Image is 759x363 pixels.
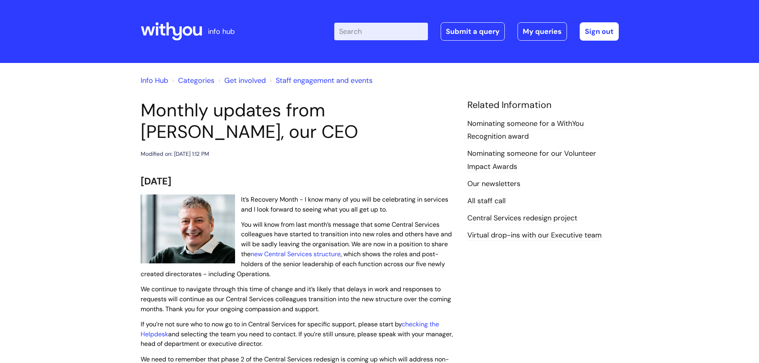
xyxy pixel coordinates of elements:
[467,119,584,142] a: Nominating someone for a WithYou Recognition award
[241,195,448,214] span: It’s Recovery Month - I know many of you will be celebrating in services and I look forward to se...
[178,76,214,85] a: Categories
[268,74,373,87] li: Staff engagement and events
[467,213,577,224] a: Central Services redesign project
[251,250,341,258] a: new Central Services structure
[141,320,453,348] span: If you’re not sure who to now go to in Central Services for specific support, please start by and...
[467,179,520,189] a: Our newsletters
[334,22,619,41] div: | -
[141,320,439,338] a: checking the Helpdesk
[467,230,602,241] a: Virtual drop-ins with our Executive team
[334,23,428,40] input: Search
[216,74,266,87] li: Get involved
[141,194,235,264] img: WithYou Chief Executive Simon Phillips pictured looking at the camera and smiling
[141,175,171,187] span: [DATE]
[580,22,619,41] a: Sign out
[170,74,214,87] li: Solution home
[141,149,209,159] div: Modified on: [DATE] 1:12 PM
[141,285,451,313] span: We continue to navigate through this time of change and it’s likely that delays in work and respo...
[518,22,567,41] a: My queries
[441,22,505,41] a: Submit a query
[224,76,266,85] a: Get involved
[141,220,452,278] span: You will know from last month’s message that some Central Services colleagues have started to tra...
[467,100,619,111] h4: Related Information
[467,149,596,172] a: Nominating someone for our Volunteer Impact Awards
[276,76,373,85] a: Staff engagement and events
[467,196,506,206] a: All staff call
[141,76,168,85] a: Info Hub
[141,100,455,143] h1: Monthly updates from [PERSON_NAME], our CEO
[208,25,235,38] p: info hub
